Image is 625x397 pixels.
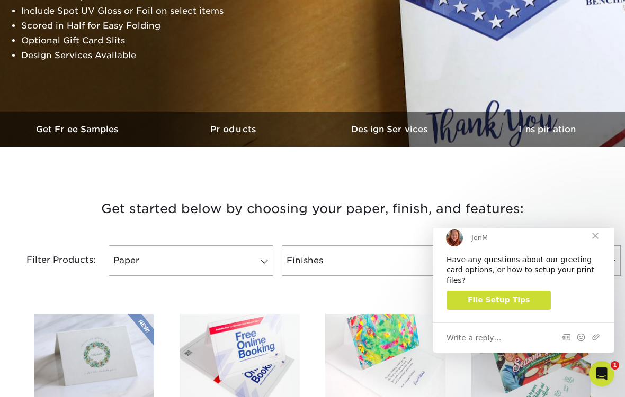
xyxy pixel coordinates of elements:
[13,103,68,117] span: Write a reply…
[128,314,154,346] img: New Product
[21,33,278,48] li: Optional Gift Card Slits
[156,124,312,134] h3: Products
[34,68,96,76] span: File Setup Tips
[433,228,614,353] iframe: Intercom live chat message
[611,361,619,370] span: 1
[282,245,447,276] a: Finishes
[8,185,617,233] h3: Get started below by choosing your paper, finish, and features:
[469,124,625,134] h3: Inspiration
[34,314,154,397] img: Natural Greeting Cards
[180,314,300,397] img: Matte Greeting Cards
[13,27,168,58] div: Have any questions about our greeting card options, or how to setup your print files?
[469,112,625,147] a: Inspiration
[13,63,118,82] a: File Setup Tips
[312,112,469,147] a: Design Services
[21,19,278,33] li: Scored in Half for Easy Folding
[325,314,445,397] img: 14PT Uncoated Greeting Cards
[471,314,591,397] img: Glossy UV Coated Greeting Cards
[589,361,614,386] iframe: Intercom live chat
[109,245,274,276] a: Paper
[21,4,278,19] li: Include Spot UV Gloss or Foil on select items
[21,48,278,63] li: Design Services Available
[312,124,469,134] h3: Design Services
[156,112,312,147] a: Products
